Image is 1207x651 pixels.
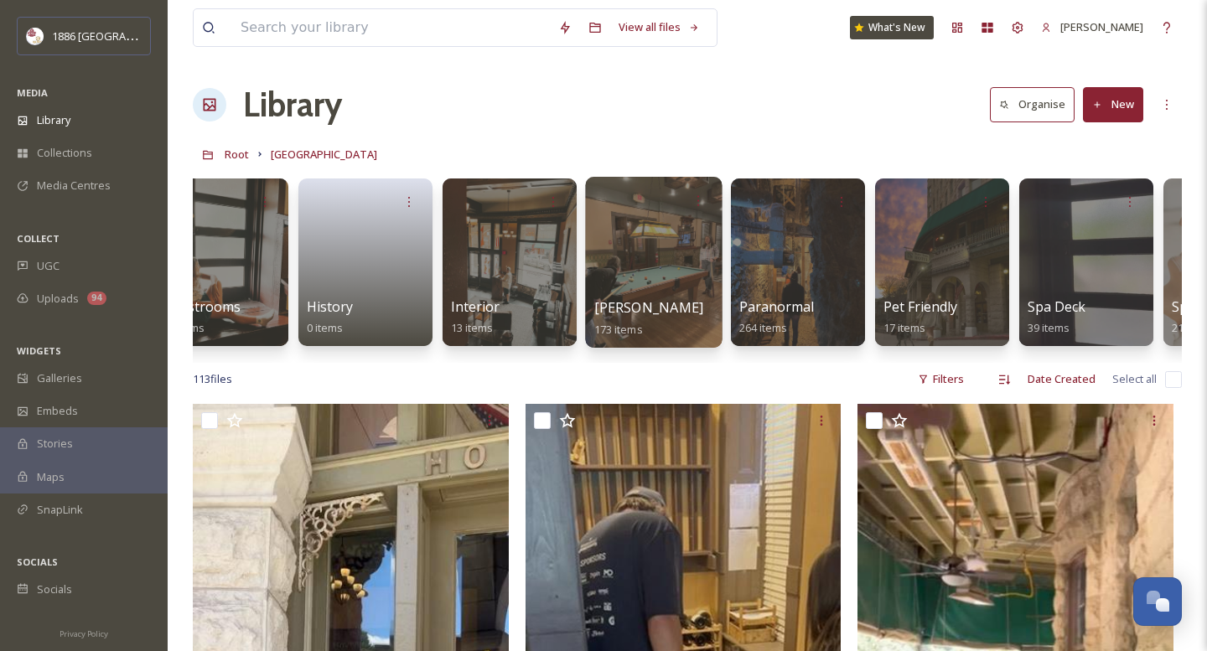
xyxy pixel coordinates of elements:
span: WIDGETS [17,344,61,357]
span: 1886 [GEOGRAPHIC_DATA] [52,28,184,44]
span: [GEOGRAPHIC_DATA] [271,147,377,162]
span: SOCIALS [17,555,58,568]
span: Library [37,112,70,128]
button: Open Chat [1133,577,1182,626]
span: UGC [37,258,60,274]
span: COLLECT [17,232,60,245]
span: Maps [37,469,65,485]
span: Guestrooms [163,297,241,316]
span: 0 items [307,320,343,335]
span: Spa Deck [1028,297,1085,316]
a: What's New [850,16,934,39]
a: [GEOGRAPHIC_DATA] [271,144,377,164]
span: Stories [37,436,73,452]
span: 173 items [594,321,643,336]
a: Library [243,80,342,130]
a: [PERSON_NAME] [1033,11,1152,44]
a: View all files [610,11,708,44]
a: Guestrooms94 items [163,299,241,335]
span: [PERSON_NAME] [594,298,704,317]
a: Privacy Policy [60,623,108,643]
span: Media Centres [37,178,111,194]
span: 113 file s [193,371,232,387]
span: Paranormal [739,297,814,316]
span: 264 items [739,320,787,335]
div: Date Created [1019,363,1104,395]
span: Collections [37,145,92,161]
a: [PERSON_NAME]173 items [594,300,704,337]
span: History [307,297,353,316]
a: Root [225,144,249,164]
span: Pet Friendly [883,297,957,316]
span: 17 items [883,320,925,335]
div: 94 [87,292,106,305]
span: [PERSON_NAME] [1060,19,1143,34]
span: 13 items [451,320,493,335]
span: Embeds [37,403,78,419]
span: MEDIA [17,86,48,99]
span: Interior [451,297,500,316]
span: Uploads [37,291,79,307]
a: Pet Friendly17 items [883,299,957,335]
div: Filters [909,363,972,395]
span: Root [225,147,249,162]
span: Galleries [37,370,82,386]
span: Privacy Policy [60,628,108,639]
button: New [1083,87,1143,121]
a: Interior13 items [451,299,500,335]
input: Search your library [232,9,550,46]
img: logos.png [27,28,44,44]
button: Organise [990,87,1075,121]
a: Spa Deck39 items [1028,299,1085,335]
a: Paranormal264 items [739,299,814,335]
span: Select all [1112,371,1157,387]
span: 39 items [1028,320,1070,335]
a: History0 items [307,299,353,335]
span: Socials [37,581,72,597]
span: SnapLink [37,502,83,518]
